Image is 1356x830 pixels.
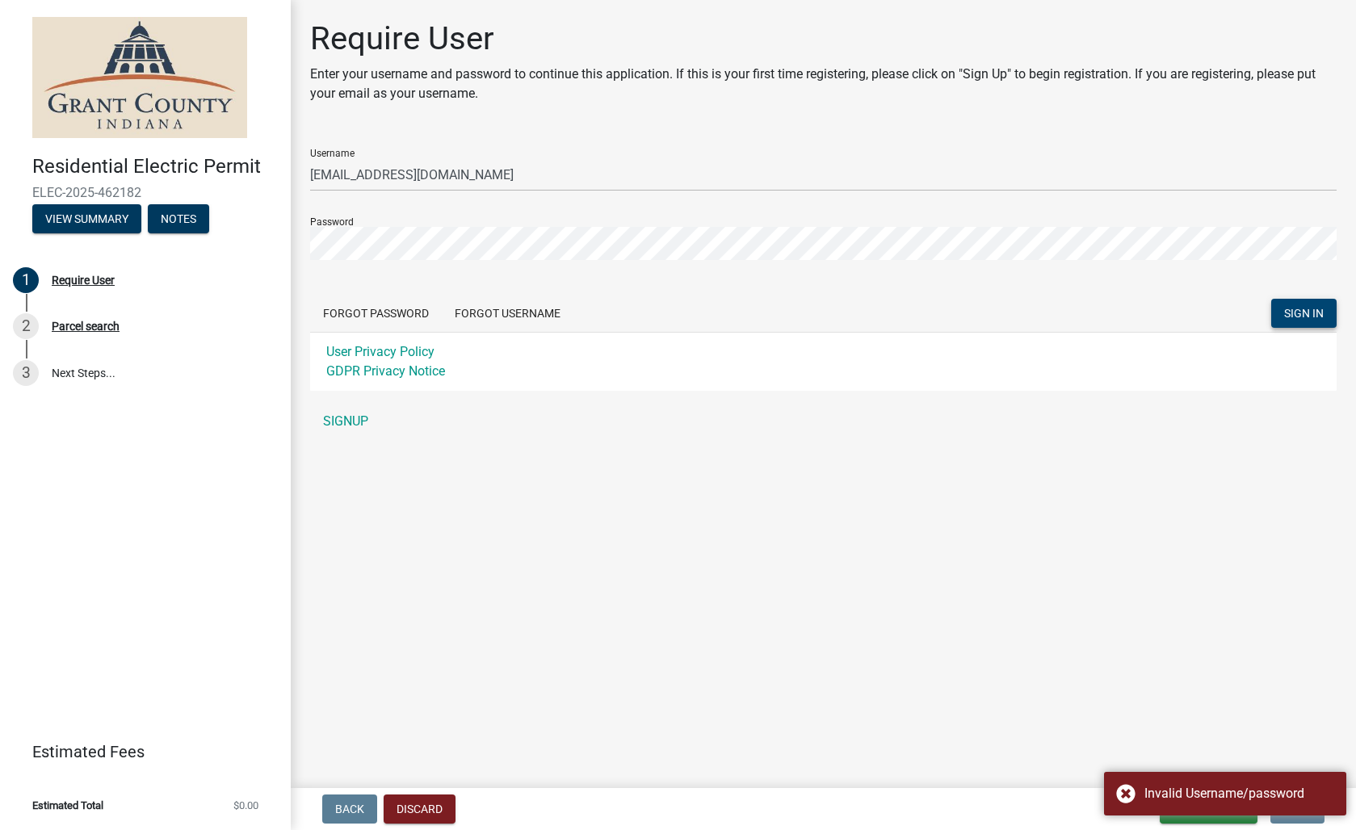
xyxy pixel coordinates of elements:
[148,204,209,233] button: Notes
[52,275,115,286] div: Require User
[310,405,1337,438] a: SIGNUP
[148,213,209,226] wm-modal-confirm: Notes
[32,800,103,811] span: Estimated Total
[13,360,39,386] div: 3
[32,204,141,233] button: View Summary
[32,155,278,178] h4: Residential Electric Permit
[1271,299,1337,328] button: SIGN IN
[32,213,141,226] wm-modal-confirm: Summary
[310,65,1337,103] p: Enter your username and password to continue this application. If this is your first time registe...
[326,363,445,379] a: GDPR Privacy Notice
[1284,307,1324,320] span: SIGN IN
[13,736,265,768] a: Estimated Fees
[326,344,435,359] a: User Privacy Policy
[32,185,258,200] span: ELEC-2025-462182
[310,299,442,328] button: Forgot Password
[442,299,573,328] button: Forgot Username
[384,794,455,824] button: Discard
[1144,784,1334,803] div: Invalid Username/password
[233,800,258,811] span: $0.00
[13,267,39,293] div: 1
[32,17,247,138] img: Grant County, Indiana
[335,803,364,815] span: Back
[322,794,377,824] button: Back
[52,321,120,332] div: Parcel search
[310,19,1337,58] h1: Require User
[13,313,39,339] div: 2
